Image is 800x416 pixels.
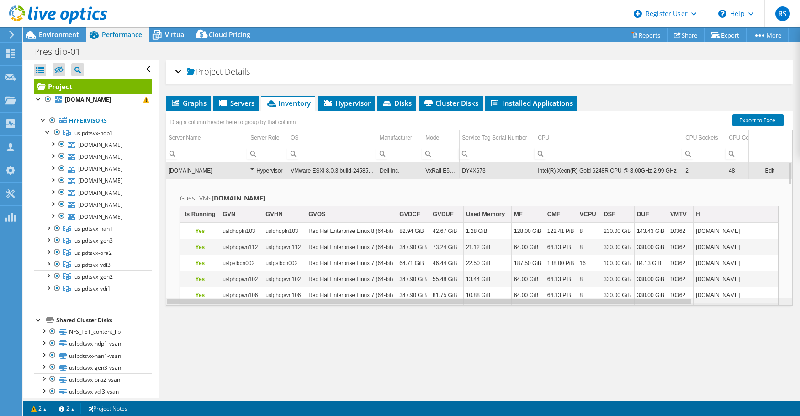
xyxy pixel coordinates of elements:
[180,255,220,271] td: Column Is Running, Value Yes
[634,239,668,255] td: Column DUF, Value 330.00 GiB
[263,287,306,303] td: Column GVHN, Value uslphdpwn106
[266,98,311,108] span: Inventory
[250,132,279,143] div: Server Role
[183,226,217,237] p: Yes
[185,209,215,220] div: Is Running
[382,98,412,108] span: Disks
[212,194,265,202] b: [DOMAIN_NAME]
[34,362,152,373] a: uslpdtsvx-gen3-vsan
[34,259,152,270] a: uslpdtsvx-vdi3
[306,271,397,287] td: Column GVOS, Value Red Hat Enterprise Linux 7 (64-bit)
[430,223,464,239] td: Column GVDUF, Value 42.67 GiB
[545,223,577,239] td: Column CMF, Value 122.41 PiB
[601,223,635,239] td: Column DSF, Value 230.00 GiB
[183,258,217,269] p: Yes
[306,287,397,303] td: Column GVOS, Value Red Hat Enterprise Linux 7 (64-bit)
[634,223,668,239] td: Column DUF, Value 143.43 GiB
[423,162,460,178] td: Column Model, Value VxRail E560F
[220,206,263,222] td: GVN Column
[377,130,423,146] td: Manufacturer Column
[463,223,511,239] td: Column Used Memory, Value 1.28 GiB
[306,206,397,222] td: GVOS Column
[685,132,718,143] div: CPU Sockets
[34,247,152,259] a: uslpdtsvx-ora2
[34,115,152,127] a: Hypervisors
[637,209,649,220] div: DUF
[726,162,765,178] td: Column CPU Cores, Value 48
[466,209,505,220] div: Used Memory
[430,239,464,255] td: Column GVDUF, Value 73.24 GiB
[423,130,460,146] td: Model Column
[463,239,511,255] td: Column Used Memory, Value 21.12 GiB
[183,290,217,301] p: Yes
[397,271,430,287] td: Column GVDCF, Value 347.90 GiB
[430,287,464,303] td: Column GVDUF, Value 81.75 GiB
[248,162,288,178] td: Column Server Role, Value Hypervisor
[180,271,220,287] td: Column Is Running, Value Yes
[288,146,377,162] td: Column OS, Filter cell
[39,30,79,39] span: Environment
[545,287,577,303] td: Column CMF, Value 64.13 PiB
[694,223,778,239] td: Column H, Value uslpvmwhv093.apachecorp.com
[601,206,635,222] td: DSF Column
[577,287,601,303] td: Column VCPU, Value 8
[34,350,152,362] a: uslpdtsvx-han1-vsan
[668,239,694,255] td: Column VMTV, Value 10362
[397,287,430,303] td: Column GVDCF, Value 347.90 GiB
[545,206,577,222] td: CMF Column
[668,271,694,287] td: Column VMTV, Value 10362
[34,235,152,247] a: uslpdtsvx-gen3
[512,223,545,239] td: Column MF, Value 128.00 GiB
[223,209,235,220] div: GVN
[694,239,778,255] td: Column H, Value uslpvmwhv093.apachecorp.com
[683,146,726,162] td: Column CPU Sockets, Filter cell
[288,162,377,178] td: Column OS, Value VMware ESXi 8.0.3 build-24585383
[604,209,615,220] div: DSF
[694,255,778,271] td: Column H, Value uslpvmwhv093.apachecorp.com
[308,209,326,220] div: GVOS
[34,373,152,385] a: uslpdtsvx-ora2-vsan
[248,146,288,162] td: Column Server Role, Filter cell
[463,206,511,222] td: Used Memory Column
[696,209,700,220] div: H
[74,261,111,269] span: uslpdtsvx-vdi3
[460,130,535,146] td: Service Tag Serial Number Column
[538,132,549,143] div: CPU
[74,129,113,137] span: uslpdtsvx-hdp1
[423,146,460,162] td: Column Model, Filter cell
[718,10,726,18] svg: \n
[225,66,250,77] span: Details
[667,28,705,42] a: Share
[220,287,263,303] td: Column GVN, Value uslphdpwn106
[512,271,545,287] td: Column MF, Value 64.00 GiB
[248,130,288,146] td: Server Role Column
[34,223,152,235] a: uslpdtsvx-han1
[535,162,683,178] td: Column CPU, Value Intel(R) Xeon(R) Gold 6248R CPU @ 3.00GHz 2.99 GHz
[545,239,577,255] td: Column CMF, Value 64.13 PiB
[180,287,220,303] td: Column Is Running, Value Yes
[74,273,113,281] span: uslpdtsvx-gen2
[577,239,601,255] td: Column VCPU, Value 8
[209,30,250,39] span: Cloud Pricing
[34,94,152,106] a: [DOMAIN_NAME]
[34,175,152,187] a: [DOMAIN_NAME]
[169,132,201,143] div: Server Name
[601,271,635,287] td: Column DSF, Value 330.00 GiB
[65,96,111,103] b: [DOMAIN_NAME]
[250,165,286,176] div: Hypervisor
[220,223,263,239] td: Column GVN, Value usldhdpln103
[397,255,430,271] td: Column GVDCF, Value 64.71 GiB
[601,239,635,255] td: Column DSF, Value 330.00 GiB
[580,209,596,220] div: VCPU
[577,271,601,287] td: Column VCPU, Value 8
[423,98,478,108] span: Cluster Disks
[180,193,779,204] h2: Guest VMs
[288,130,377,146] td: OS Column
[166,162,248,178] td: Column Server Name, Value uslpvmwhv093.apachecorp.com
[512,239,545,255] td: Column MF, Value 64.00 GiB
[183,242,217,253] p: Yes
[512,255,545,271] td: Column MF, Value 187.50 GiB
[430,255,464,271] td: Column GVDUF, Value 46.44 GiB
[34,283,152,295] a: uslpdtsvx-vdi1
[433,209,454,220] div: GVDUF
